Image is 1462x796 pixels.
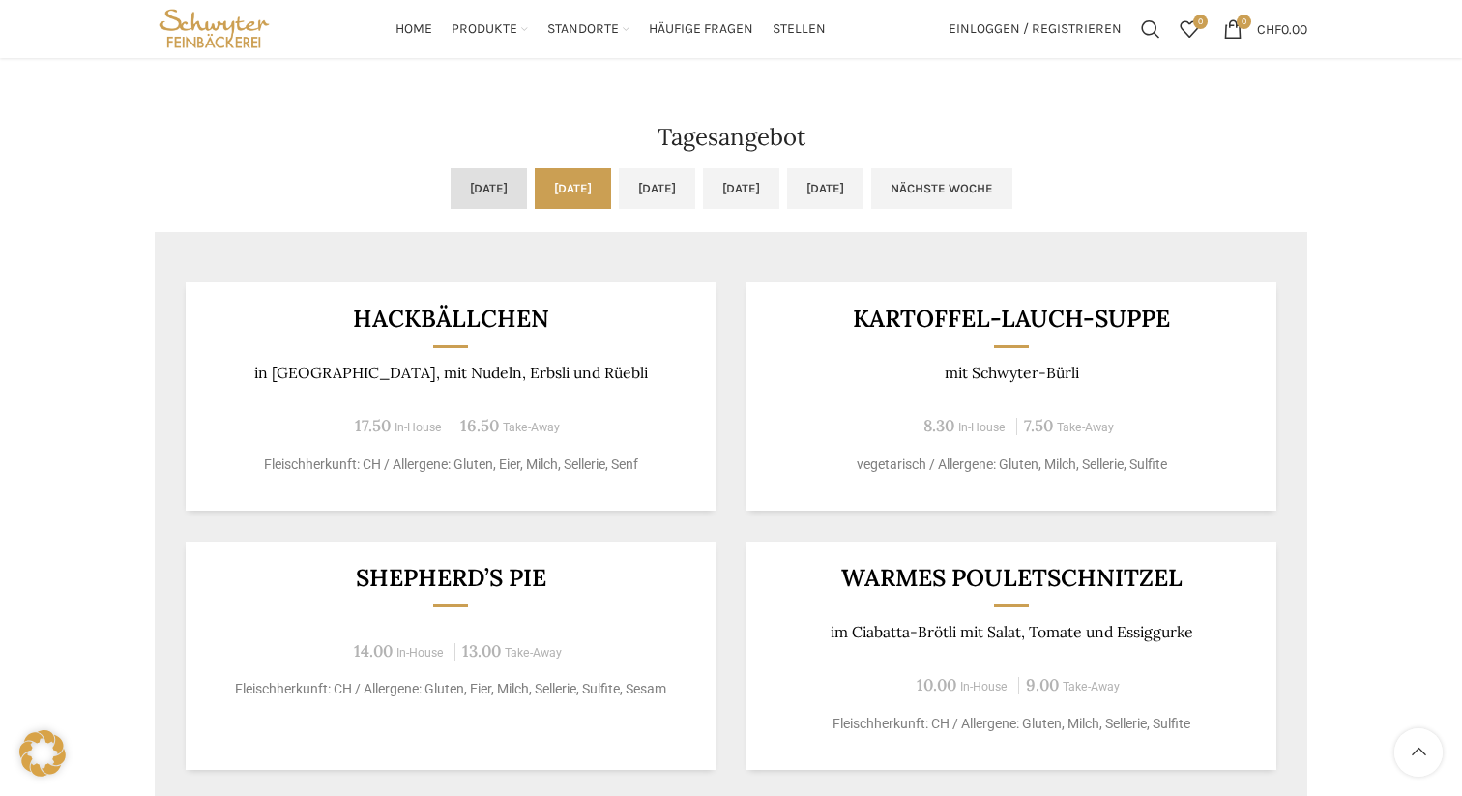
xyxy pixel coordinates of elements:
[773,10,826,48] a: Stellen
[210,566,692,590] h3: Shepherd’s Pie
[1057,421,1114,434] span: Take-Away
[923,415,954,436] span: 8.30
[503,421,560,434] span: Take-Away
[1193,15,1208,29] span: 0
[452,10,528,48] a: Produkte
[155,126,1307,149] h2: Tagesangebot
[395,421,442,434] span: In-House
[210,679,692,699] p: Fleischherkunft: CH / Allergene: Gluten, Eier, Milch, Sellerie, Sulfite, Sesam
[460,415,499,436] span: 16.50
[771,455,1253,475] p: vegetarisch / Allergene: Gluten, Milch, Sellerie, Sulfite
[395,10,432,48] a: Home
[1257,20,1307,37] bdi: 0.00
[917,674,956,695] span: 10.00
[771,307,1253,331] h3: Kartoffel-Lauch-Suppe
[451,168,527,209] a: [DATE]
[462,640,501,662] span: 13.00
[1026,674,1059,695] span: 9.00
[452,20,517,39] span: Produkte
[354,640,393,662] span: 14.00
[771,364,1253,382] p: mit Schwyter-Bürli
[396,646,444,660] span: In-House
[1257,20,1281,37] span: CHF
[547,10,629,48] a: Standorte
[210,455,692,475] p: Fleischherkunft: CH / Allergene: Gluten, Eier, Milch, Sellerie, Senf
[505,646,562,660] span: Take-Away
[1063,680,1120,693] span: Take-Away
[1237,15,1251,29] span: 0
[283,10,939,48] div: Main navigation
[958,421,1006,434] span: In-House
[547,20,619,39] span: Standorte
[649,20,753,39] span: Häufige Fragen
[210,307,692,331] h3: Hackbällchen
[1170,10,1209,48] a: 0
[1394,728,1443,777] a: Scroll to top button
[535,168,611,209] a: [DATE]
[949,22,1122,36] span: Einloggen / Registrieren
[355,415,391,436] span: 17.50
[619,168,695,209] a: [DATE]
[771,714,1253,734] p: Fleischherkunft: CH / Allergene: Gluten, Milch, Sellerie, Sulfite
[871,168,1012,209] a: Nächste Woche
[939,10,1131,48] a: Einloggen / Registrieren
[649,10,753,48] a: Häufige Fragen
[771,566,1253,590] h3: Warmes Pouletschnitzel
[1131,10,1170,48] a: Suchen
[703,168,779,209] a: [DATE]
[1213,10,1317,48] a: 0 CHF0.00
[787,168,863,209] a: [DATE]
[210,364,692,382] p: in [GEOGRAPHIC_DATA], mit Nudeln, Erbsli und Rüebli
[395,20,432,39] span: Home
[960,680,1008,693] span: In-House
[771,623,1253,641] p: im Ciabatta-Brötli mit Salat, Tomate und Essiggurke
[155,19,274,36] a: Site logo
[1024,415,1053,436] span: 7.50
[1170,10,1209,48] div: Meine Wunschliste
[773,20,826,39] span: Stellen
